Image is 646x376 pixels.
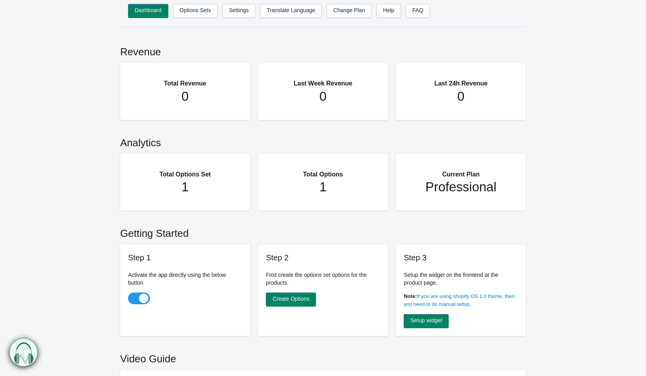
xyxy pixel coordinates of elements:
[120,37,526,63] h2: Revenue
[173,4,218,18] a: Options Sets
[266,252,380,263] h3: Step 2
[10,339,37,366] img: bxm.png
[120,128,526,154] h2: Analytics
[222,4,256,18] a: Settings
[274,89,372,104] h1: 0
[404,271,518,287] p: Setup the widget on the frontend at the product page.
[404,293,417,299] b: Note:
[128,252,242,263] h3: Step 1
[274,162,372,180] h2: Total Options
[120,218,526,244] h2: Getting Started
[411,162,510,180] h2: Current Plan
[136,179,235,195] h1: 1
[128,4,168,18] a: Dashboard
[266,292,316,307] a: Create Options
[136,89,235,104] h1: 0
[136,162,235,180] h2: Total Options Set
[411,71,510,89] h2: Last 24h Revenue
[274,179,372,195] h1: 1
[274,71,372,89] h2: Last Week Revenue
[120,344,526,370] h2: Video Guide
[406,4,430,18] a: FAQ
[128,271,242,287] p: Activate the app directly using the below button
[266,271,380,287] p: First create the options set options for the products.
[136,71,235,89] h2: Total Revenue
[260,4,322,18] a: Translate Language
[411,89,510,104] h1: 0
[404,314,449,328] a: Setup widget
[376,4,401,18] a: Help
[404,293,514,307] a: If you are using shopify OS 1.0 theme, then you need to do manual setup.
[404,252,518,263] h3: Step 3
[327,4,372,18] a: Change Plan
[411,179,510,195] h1: Professional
